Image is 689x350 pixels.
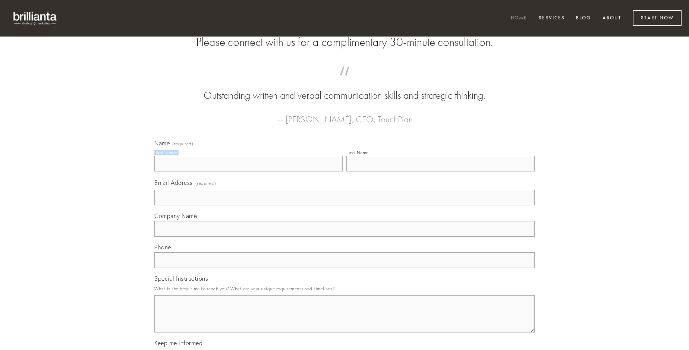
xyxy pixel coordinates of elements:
[154,275,208,282] span: Special Instructions
[571,12,596,25] a: Blog
[154,150,177,155] div: First Name
[534,12,570,25] a: Services
[154,179,193,186] span: Email Address
[633,10,682,26] a: Start Now
[154,243,171,251] span: Phone
[154,339,202,347] span: Keep me informed
[154,212,197,220] span: Company Name
[154,284,535,294] p: What is the best time to reach you? What are your unique requirements and timelines?
[154,35,535,49] h2: Please connect with us for a complimentary 30-minute consultation.
[346,150,369,155] div: Last Name
[154,139,170,147] span: Name
[172,142,193,146] span: (required)
[166,74,523,103] blockquote: Outstanding written and verbal communication skills and strategic thinking.
[166,74,523,88] span: “
[598,12,626,25] a: About
[195,178,216,188] span: (required)
[506,12,532,25] a: Home
[7,7,63,29] img: brillianta - research, strategy, marketing
[166,103,523,127] figcaption: — [PERSON_NAME], CEO, TouchPlan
